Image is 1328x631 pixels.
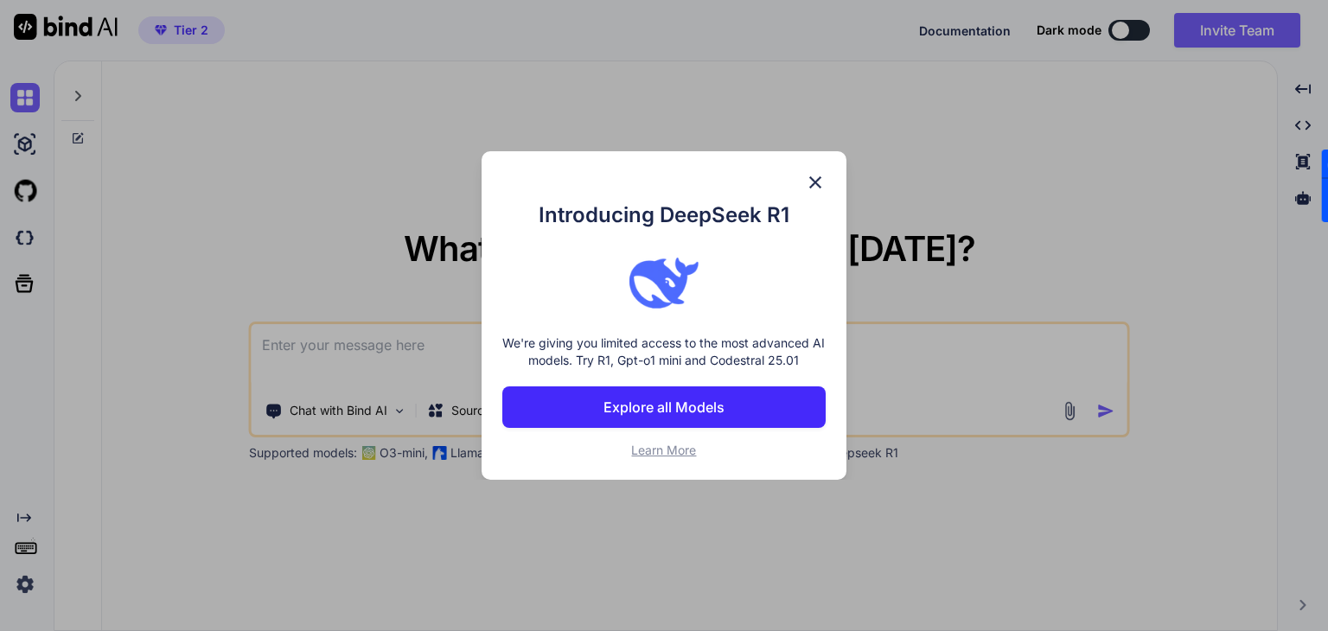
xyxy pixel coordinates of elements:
h1: Introducing DeepSeek R1 [502,200,826,231]
img: close [805,172,826,193]
img: bind logo [629,248,699,317]
p: Explore all Models [603,397,725,417]
button: Explore all Models [502,386,826,428]
p: We're giving you limited access to the most advanced AI models. Try R1, Gpt-o1 mini and Codestral... [502,335,826,369]
span: Learn More [631,443,696,457]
